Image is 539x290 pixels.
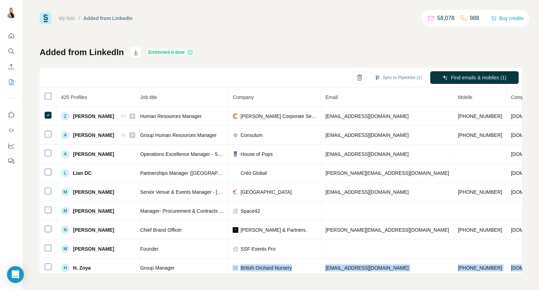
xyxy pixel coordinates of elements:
button: Use Surfe on LinkedIn [6,108,17,121]
span: Lian DC [73,170,92,177]
span: Company [233,94,254,100]
span: [PHONE_NUMBER] [458,265,502,271]
span: H. Zoya [73,264,91,271]
span: SSF Events Pro [240,245,275,252]
span: Email [325,94,338,100]
button: Find emails & mobiles (1) [430,71,519,84]
span: [PERSON_NAME] [73,113,114,120]
p: 988 [470,14,479,22]
h1: Added from LinkedIn [40,47,124,58]
span: Partnerships Manager ([GEOGRAPHIC_DATA]) [140,170,244,176]
img: company-logo [233,151,238,157]
img: company-logo [233,172,238,174]
div: Open Intercom Messenger [7,266,24,283]
span: Consulum [240,132,262,139]
span: Manager- Procurement & Contracts (Space Services) [140,208,256,214]
span: 425 Profiles [61,94,87,100]
div: L [61,169,69,177]
span: Group Manager [140,265,174,271]
span: Mobile [458,94,472,100]
button: Use Surfe API [6,124,17,137]
a: My lists [59,15,75,21]
span: [PERSON_NAME] [73,207,114,215]
span: [PERSON_NAME][EMAIL_ADDRESS][DOMAIN_NAME] [325,170,449,176]
div: Enrichment is done [146,48,195,57]
span: [PERSON_NAME] [73,189,114,196]
div: M [61,188,69,196]
div: A [61,131,69,139]
span: [PHONE_NUMBER] [458,132,502,138]
div: M [61,207,69,215]
span: Senior Venue & Events Manager - [GEOGRAPHIC_DATA] [140,189,267,195]
span: [EMAIL_ADDRESS][DOMAIN_NAME] [325,265,408,271]
button: My lists [6,76,17,88]
span: Founder [140,246,158,252]
button: Enrich CSV [6,60,17,73]
div: Added from LinkedIn [84,15,133,22]
span: [PHONE_NUMBER] [458,189,502,195]
span: Créo Global [240,170,267,177]
span: [PERSON_NAME] [73,151,114,158]
div: H [61,264,69,272]
span: [EMAIL_ADDRESS][DOMAIN_NAME] [325,132,408,138]
span: [PHONE_NUMBER] [458,113,502,119]
span: Find emails & mobiles (1) [451,74,506,81]
span: British Orchard Nursery [240,264,292,271]
span: [PERSON_NAME] [73,132,114,139]
button: Sync to Pipedrive (1) [370,72,427,83]
span: Operations Excellence Manager - Supply Chain & Operations [140,151,274,157]
button: Buy credits [491,13,524,23]
span: Space42 [240,207,260,215]
button: Feedback [6,155,17,167]
div: Z [61,112,69,120]
span: [EMAIL_ADDRESS][DOMAIN_NAME] [325,151,408,157]
div: A [61,150,69,158]
img: Avatar [6,7,17,18]
span: Group Human Resources Manager [140,132,217,138]
span: House of Pops [240,151,273,158]
div: N [61,226,69,234]
button: Quick start [6,29,17,42]
span: Human Resources Manager [140,113,201,119]
img: company-logo [233,132,238,138]
img: company-logo [233,265,238,271]
span: Chief Brand Officer [140,227,182,233]
img: company-logo [233,113,238,119]
img: company-logo [233,227,238,233]
button: Dashboard [6,139,17,152]
span: [PERSON_NAME] [73,226,114,233]
span: Job title [140,94,157,100]
img: company-logo [233,189,238,195]
span: [EMAIL_ADDRESS][DOMAIN_NAME] [325,189,408,195]
div: M [61,245,69,253]
button: Search [6,45,17,58]
span: [PERSON_NAME] Corporate Service Provider [240,113,317,120]
p: 58,078 [437,14,454,22]
span: [PERSON_NAME][EMAIL_ADDRESS][DOMAIN_NAME] [325,227,449,233]
span: [PHONE_NUMBER] [458,227,502,233]
span: [GEOGRAPHIC_DATA] [240,189,292,196]
li: / [79,15,80,22]
span: [PERSON_NAME] [73,245,114,252]
img: Surfe Logo [40,12,52,24]
span: [EMAIL_ADDRESS][DOMAIN_NAME] [325,113,408,119]
span: [PERSON_NAME] & Partners. [240,226,307,233]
